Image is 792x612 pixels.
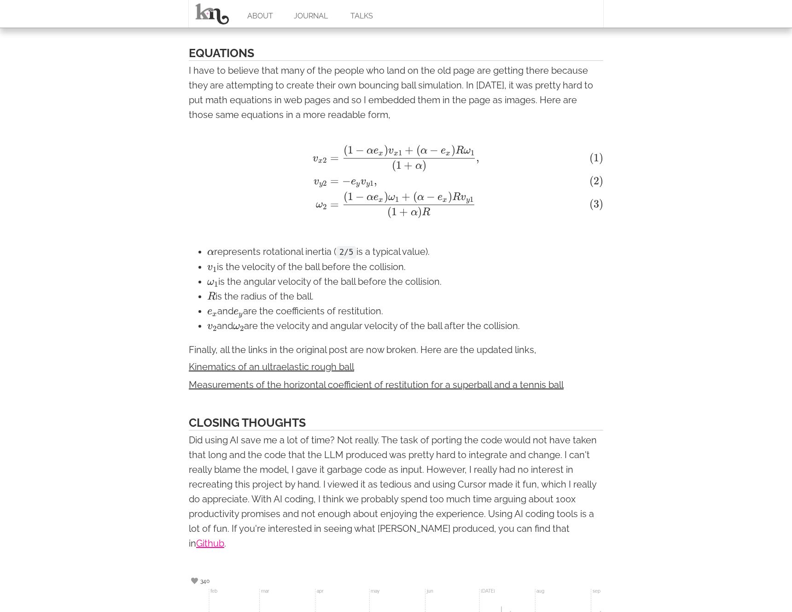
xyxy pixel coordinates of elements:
p: I have to believe that many of the people who land on the old page are getting there because they... [189,63,603,122]
span: x [318,157,323,165]
a: Github [196,538,224,549]
span: x [212,311,217,318]
span: 1 [370,179,373,188]
span: R [207,292,215,302]
span: v [388,146,394,156]
span: 1 [398,148,402,158]
span: 2 [240,324,244,333]
span: + [405,143,413,157]
p: Did using AI save me a lot of time? Not really. The task of porting the code would not have taken... [189,433,603,551]
text: [DATE] [481,588,495,594]
span: 1 [213,265,216,274]
span: ​ [243,313,244,315]
text: sep [593,588,600,594]
span: α [367,146,373,156]
span: e [441,146,446,156]
span: v [314,177,319,187]
span: ω [464,146,471,156]
code: 2/5 [336,246,356,259]
span: R [455,146,464,156]
li: is the velocity of the ball before the collision. [207,259,603,274]
span: ) [451,143,455,157]
span: 1 [214,280,218,289]
span: y [356,180,360,188]
span: ( [392,159,396,172]
text: may [371,588,380,594]
span: α [207,247,214,257]
span: ( [344,143,348,157]
li: and are the velocity and angular velocity of the ball after the collision. [207,318,603,333]
div: Finally, all the links in the original post are now broken. Here are the updated links, [189,342,603,392]
span: = [330,151,339,165]
span: ​ [603,145,604,186]
span: e [351,177,356,187]
span: − [342,174,351,188]
span: ) [422,159,426,172]
span: , [374,174,377,188]
span: v [207,262,213,272]
span: ​ [217,326,218,329]
a: Kinematics of an ultraelastic rough ball [189,361,354,372]
span: 1 [396,159,402,172]
a: Measurements of the horizontal coefficient of restitution for a superball and a tennis ball [189,379,564,390]
text: feb [210,588,217,594]
span: ω [207,277,214,287]
span: y [366,180,370,188]
h2: Equations [189,46,603,61]
div: 340 people somewhere on the internet appreciated this [189,574,212,588]
span: 2 [323,156,326,165]
span: 2 [323,179,326,188]
span: e [373,146,379,156]
span: − [430,143,438,157]
li: represents rotational inertia ( is a typical value). [207,244,603,259]
span: ​ [244,326,245,329]
span: ​ [402,150,403,153]
span: ​ [217,313,218,315]
span: y [319,180,323,188]
span: α [420,146,427,156]
span: ​ [217,267,218,270]
text: jun [426,588,433,594]
span: ​ [218,282,219,285]
span: x [379,150,383,157]
span: v [313,153,318,164]
li: is the angular velocity of the ball before the collision. [207,274,603,289]
span: − [355,143,364,157]
span: 2 [213,324,216,333]
li: and are the coefficients of restitution. [207,304,603,318]
span: , [476,151,479,165]
div: 340 [200,574,210,588]
span: e [233,306,239,317]
span: y [239,311,242,318]
li: is the radius of the ball. [207,289,603,304]
span: ω [233,321,240,331]
text: mar [261,588,269,594]
span: + [404,159,413,172]
h2: Closing Thoughts [189,415,603,430]
span: 1 [471,148,474,158]
span: v [361,177,366,187]
span: v [207,321,213,331]
span: x [446,150,450,157]
span: e [207,306,212,317]
span: ​ [475,150,476,153]
span: x [394,150,398,157]
span: = [330,174,339,188]
span: ( [416,143,420,157]
text: apr [317,588,324,594]
text: aug [536,588,544,594]
span: ) [384,143,388,157]
span: ​ [475,145,476,161]
span: 1 [348,143,353,157]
